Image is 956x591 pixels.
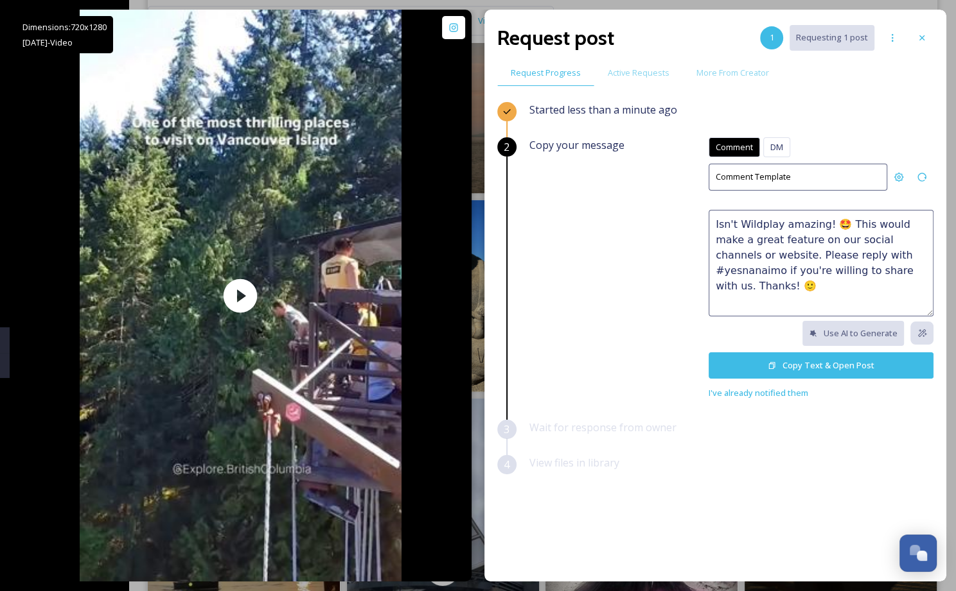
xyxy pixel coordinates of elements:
button: Copy Text & Open Post [709,352,934,379]
button: Open Chat [899,535,937,572]
span: Dimensions: 720 x 1280 [22,21,107,33]
textarea: Isn't Wildplay amazing! 🤩 This would make a great feature on our social channels or website. Plea... [709,210,934,316]
span: 3 [504,422,509,437]
button: Use AI to Generate [802,321,904,346]
button: Requesting 1 post [790,25,874,50]
span: View files in library [529,456,619,470]
span: DM [770,141,783,153]
span: Copy your message [529,137,624,153]
span: Comment [716,141,753,153]
span: Request Progress [511,67,581,79]
span: I've already notified them [709,387,808,398]
span: Started less than a minute ago [529,103,677,117]
span: [DATE] - Video [22,37,73,48]
img: thumbnail [80,10,402,581]
span: 1 [770,31,774,44]
span: More From Creator [696,67,769,79]
span: 2 [504,139,509,155]
span: Wait for response from owner [529,420,677,434]
span: Active Requests [608,67,669,79]
span: Comment Template [716,171,791,183]
h2: Request post [497,22,614,53]
span: 4 [504,457,509,472]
